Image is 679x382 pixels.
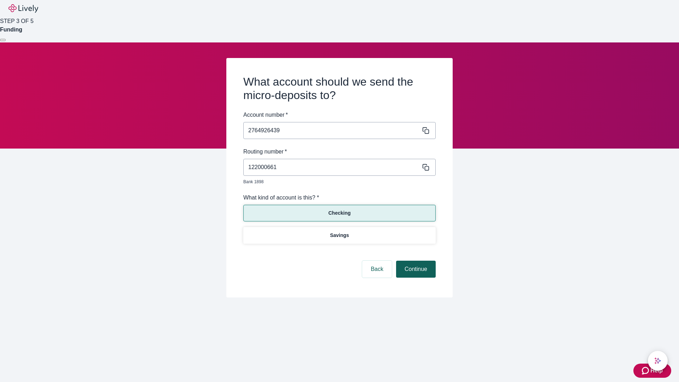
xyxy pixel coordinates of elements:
[633,364,671,378] button: Zendesk support iconHelp
[422,164,429,171] svg: Copy to clipboard
[650,366,663,375] span: Help
[243,179,431,185] p: Bank 1898
[422,127,429,134] svg: Copy to clipboard
[243,147,287,156] label: Routing number
[330,232,349,239] p: Savings
[8,4,38,13] img: Lively
[421,162,431,172] button: Copy message content to clipboard
[243,205,436,221] button: Checking
[243,75,436,102] h2: What account should we send the micro-deposits to?
[328,209,350,217] p: Checking
[642,366,650,375] svg: Zendesk support icon
[243,227,436,244] button: Savings
[654,357,661,364] svg: Lively AI Assistant
[243,193,319,202] label: What kind of account is this? *
[648,351,668,371] button: chat
[362,261,392,278] button: Back
[421,126,431,135] button: Copy message content to clipboard
[243,111,288,119] label: Account number
[396,261,436,278] button: Continue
